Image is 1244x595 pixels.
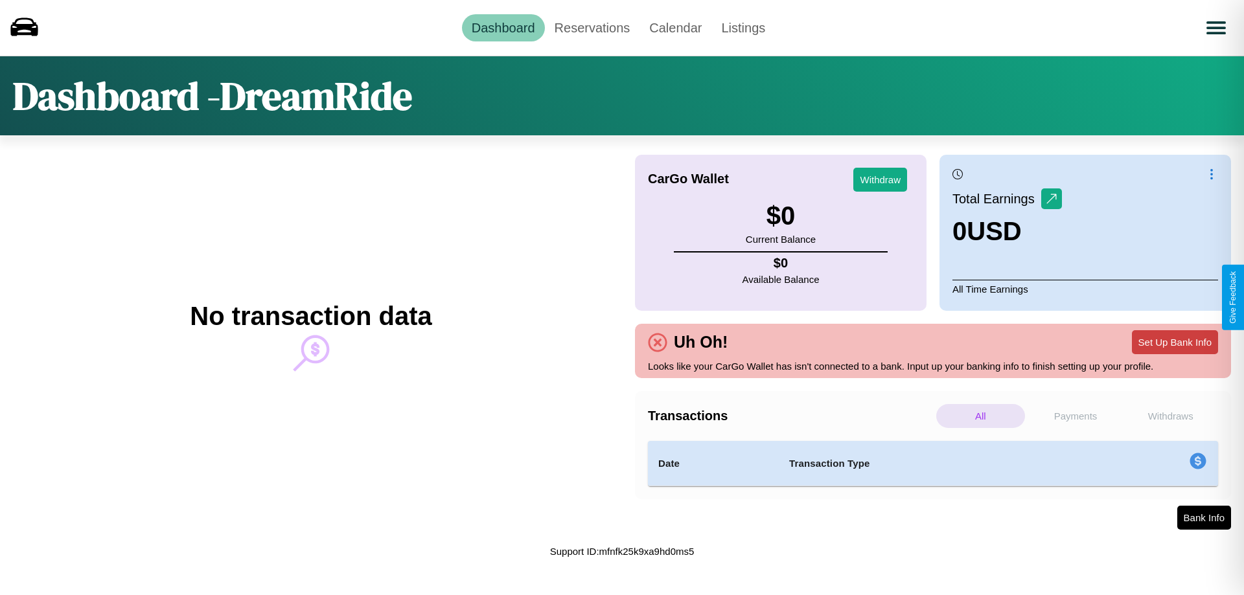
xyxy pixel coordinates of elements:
div: Give Feedback [1228,271,1238,324]
h3: 0 USD [952,217,1062,246]
button: Open menu [1198,10,1234,46]
p: Current Balance [746,230,816,248]
button: Withdraw [853,168,907,192]
p: Looks like your CarGo Wallet has isn't connected to a bank. Input up your banking info to finish ... [648,357,1218,375]
table: simple table [648,441,1218,486]
a: Listings [711,14,775,41]
p: Total Earnings [952,187,1041,210]
h4: Uh Oh! [667,333,734,352]
p: Payments [1031,404,1120,428]
p: Available Balance [743,271,820,288]
p: Withdraws [1126,404,1215,428]
h1: Dashboard - DreamRide [13,69,412,122]
h2: No transaction data [190,302,432,331]
p: All [936,404,1025,428]
button: Set Up Bank Info [1132,330,1218,354]
h4: $ 0 [743,256,820,271]
p: All Time Earnings [952,280,1218,298]
h4: Date [658,456,768,471]
a: Dashboard [462,14,545,41]
h4: Transaction Type [789,456,1083,471]
h4: Transactions [648,409,933,423]
a: Reservations [545,14,640,41]
a: Calendar [639,14,711,41]
h4: CarGo Wallet [648,172,729,186]
button: Bank Info [1177,506,1231,530]
h3: $ 0 [746,201,816,230]
p: Support ID: mfnfk25k9xa9hd0ms5 [550,543,695,560]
